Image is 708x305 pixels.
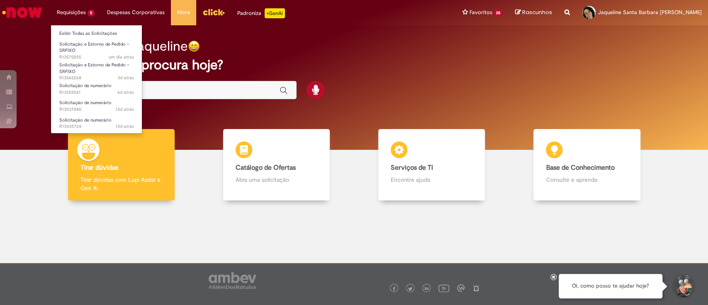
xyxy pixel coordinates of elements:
a: Aberto R13555521 : Solicitação de numerário [51,81,142,97]
span: 5 [88,10,95,17]
time: 15/09/2025 16:57:44 [116,106,134,112]
p: +GenAi [265,8,285,18]
b: Tirar dúvidas [80,163,118,172]
ul: Requisições [51,25,142,134]
div: Padroniza [237,8,285,18]
a: Exibir Todas as Solicitações [51,29,142,38]
a: Base de Conhecimento Consulte e aprenda [509,129,664,201]
time: 25/09/2025 09:03:56 [117,75,134,81]
a: Catálogo de Ofertas Abra uma solicitação [199,129,354,201]
img: logo_footer_twitter.png [408,287,412,291]
span: Solicitação e Estorno de Pedido – SRFIXO [59,41,129,54]
time: 22/09/2025 14:26:35 [117,89,134,95]
span: Solicitação de numerário [59,83,112,89]
div: Oi, como posso te ajudar hoje? [559,274,662,298]
a: Serviços de TI Encontre ajuda [354,129,509,201]
span: 13d atrás [116,123,134,129]
button: Iniciar Conversa de Suporte [671,274,696,299]
p: Encontre ajuda [391,176,472,184]
span: R13555521 [59,89,134,96]
a: Aberto R13537040 : Solicitação de numerário [51,98,142,114]
span: Favoritos [469,8,492,17]
b: Base de Conhecimento [546,163,614,172]
img: logo_footer_naosei.png [472,284,480,292]
b: Catálogo de Ofertas [236,163,296,172]
a: Rascunhos [515,9,552,17]
a: Aberto R13535724 : Solicitação de numerário [51,116,142,131]
span: R13535724 [59,123,134,130]
span: Solicitação de numerário [59,117,112,123]
span: 6d atrás [117,89,134,95]
img: happy-face.png [188,40,200,52]
img: logo_footer_ambev_rotulo_gray.png [209,272,256,289]
span: Despesas Corporativas [107,8,165,17]
span: Solicitação e Estorno de Pedido – SRFIXO [59,62,129,75]
img: logo_footer_facebook.png [392,287,396,291]
span: Requisições [57,8,86,17]
a: Aberto R13570255 : Solicitação e Estorno de Pedido – SRFIXO [51,40,142,58]
img: logo_footer_linkedin.png [425,286,429,291]
a: Aberto R13565268 : Solicitação e Estorno de Pedido – SRFIXO [51,61,142,78]
p: Tirar dúvidas com Lupi Assist e Gen Ai [80,176,162,192]
span: Solicitação de numerário [59,100,112,106]
span: R13565268 [59,75,134,81]
span: 13d atrás [116,106,134,112]
span: R13570255 [59,54,134,61]
a: Tirar dúvidas Tirar dúvidas com Lupi Assist e Gen Ai [44,129,199,201]
span: R13537040 [59,106,134,113]
img: logo_footer_youtube.png [438,283,449,293]
span: 28 [494,10,503,17]
p: Abra uma solicitação [236,176,317,184]
img: logo_footer_workplace.png [457,284,465,292]
time: 26/09/2025 11:51:13 [109,54,134,60]
h2: O que você procura hoje? [67,58,641,72]
span: Jaqueline Santa Barbara [PERSON_NAME] [598,9,702,16]
span: um dia atrás [109,54,134,60]
img: click_logo_yellow_360x200.png [202,6,225,18]
p: Consulte e aprenda [546,176,628,184]
b: Serviços de TI [391,163,433,172]
time: 15/09/2025 13:28:22 [116,123,134,129]
span: More [177,8,190,17]
span: Rascunhos [522,8,552,16]
img: ServiceNow [1,4,44,21]
span: 3d atrás [117,75,134,81]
